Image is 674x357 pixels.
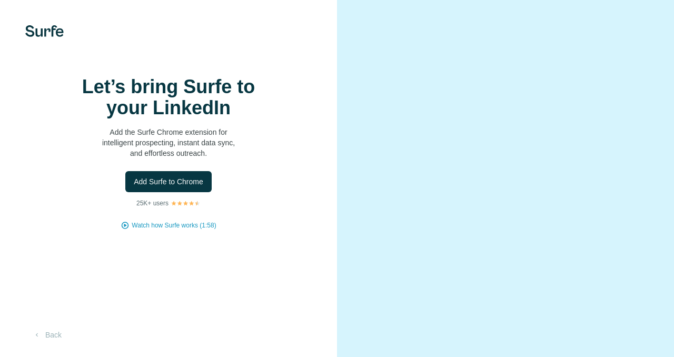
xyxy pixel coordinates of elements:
span: Add Surfe to Chrome [134,176,203,187]
img: Surfe's logo [25,25,64,37]
p: 25K+ users [136,199,168,208]
h1: Let’s bring Surfe to your LinkedIn [63,76,274,118]
button: Add Surfe to Chrome [125,171,212,192]
img: Rating Stars [171,200,201,206]
button: Watch how Surfe works (1:58) [132,221,216,230]
p: Add the Surfe Chrome extension for intelligent prospecting, instant data sync, and effortless out... [63,127,274,158]
button: Back [25,325,69,344]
